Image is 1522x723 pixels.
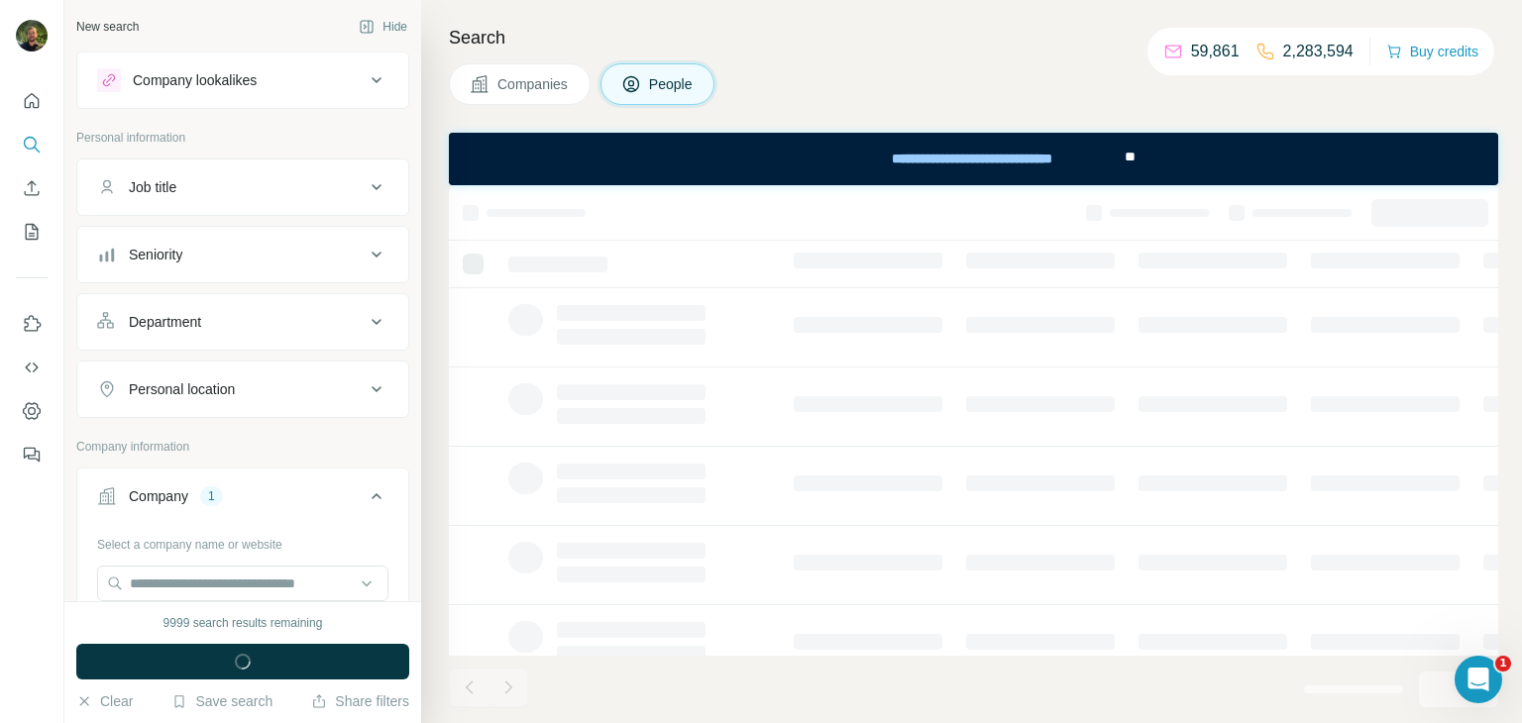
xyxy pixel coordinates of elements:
button: Use Surfe on LinkedIn [16,306,48,342]
h4: Search [449,24,1498,52]
button: Department [77,298,408,346]
span: People [649,74,695,94]
div: Seniority [129,245,182,264]
p: 2,283,594 [1283,40,1354,63]
button: Dashboard [16,393,48,429]
button: My lists [16,214,48,250]
div: 9999 search results remaining [163,614,323,632]
button: Enrich CSV [16,170,48,206]
button: Use Surfe API [16,350,48,385]
div: Personal location [129,379,235,399]
button: Hide [345,12,421,42]
div: Department [129,312,201,332]
div: Company [129,486,188,506]
button: Personal location [77,365,408,413]
button: Share filters [311,691,409,711]
button: Search [16,127,48,162]
iframe: Banner [449,133,1498,185]
button: Company1 [77,472,408,528]
div: Select a company name or website [97,528,388,554]
button: Buy credits [1386,38,1478,65]
iframe: Intercom live chat [1455,656,1502,703]
button: Seniority [77,231,408,278]
span: 1 [1495,656,1511,671]
div: 1 [200,487,223,505]
div: New search [76,18,139,36]
img: Avatar [16,20,48,52]
p: Personal information [76,129,409,147]
button: Clear [76,691,133,711]
button: Company lookalikes [77,56,408,104]
div: Job title [129,177,176,197]
button: Quick start [16,83,48,119]
button: Save search [171,691,272,711]
div: Company lookalikes [133,70,257,90]
button: Feedback [16,437,48,472]
p: Company information [76,438,409,456]
button: Job title [77,163,408,211]
span: Companies [497,74,570,94]
p: 59,861 [1191,40,1240,63]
